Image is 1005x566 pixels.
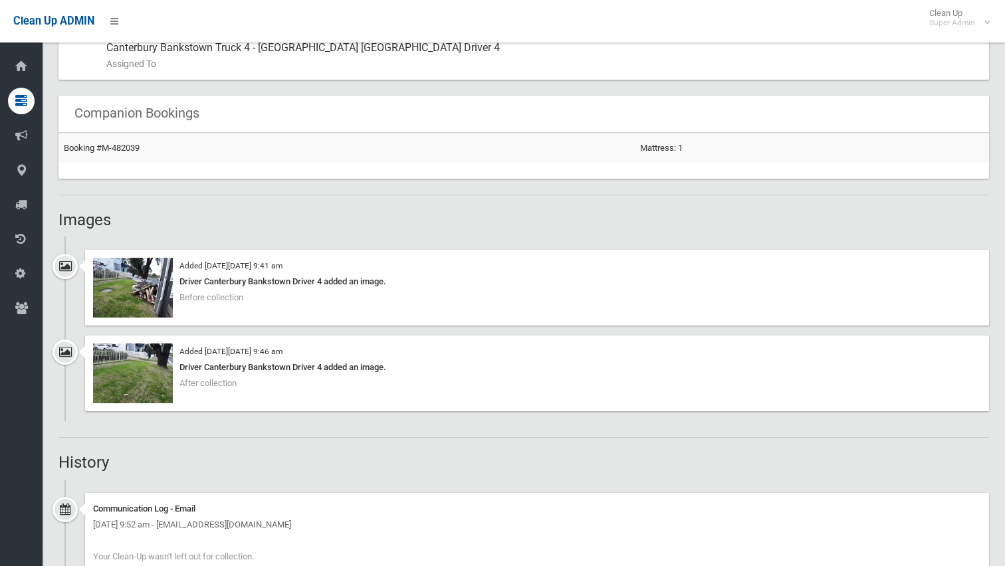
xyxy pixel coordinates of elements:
[93,517,981,533] div: [DATE] 9:52 am - [EMAIL_ADDRESS][DOMAIN_NAME]
[93,359,981,375] div: Driver Canterbury Bankstown Driver 4 added an image.
[179,292,243,302] span: Before collection
[58,211,989,229] h2: Images
[929,18,975,28] small: Super Admin
[64,143,140,153] a: Booking #M-482039
[179,347,282,356] small: Added [DATE][DATE] 9:46 am
[93,501,981,517] div: Communication Log - Email
[13,15,94,27] span: Clean Up ADMIN
[58,100,215,126] header: Companion Bookings
[179,378,237,388] span: After collection
[93,551,254,561] span: Your Clean-Up wasn't left out for collection.
[93,258,173,318] img: 2025-09-0809.41.293670321687871235981.jpg
[923,8,988,28] span: Clean Up
[106,32,978,80] div: Canterbury Bankstown Truck 4 - [GEOGRAPHIC_DATA] [GEOGRAPHIC_DATA] Driver 4
[106,56,978,72] small: Assigned To
[93,343,173,403] img: 2025-09-0809.46.003133861382604141353.jpg
[635,133,989,163] td: Mattress: 1
[93,274,981,290] div: Driver Canterbury Bankstown Driver 4 added an image.
[179,261,282,270] small: Added [DATE][DATE] 9:41 am
[58,454,989,471] h2: History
